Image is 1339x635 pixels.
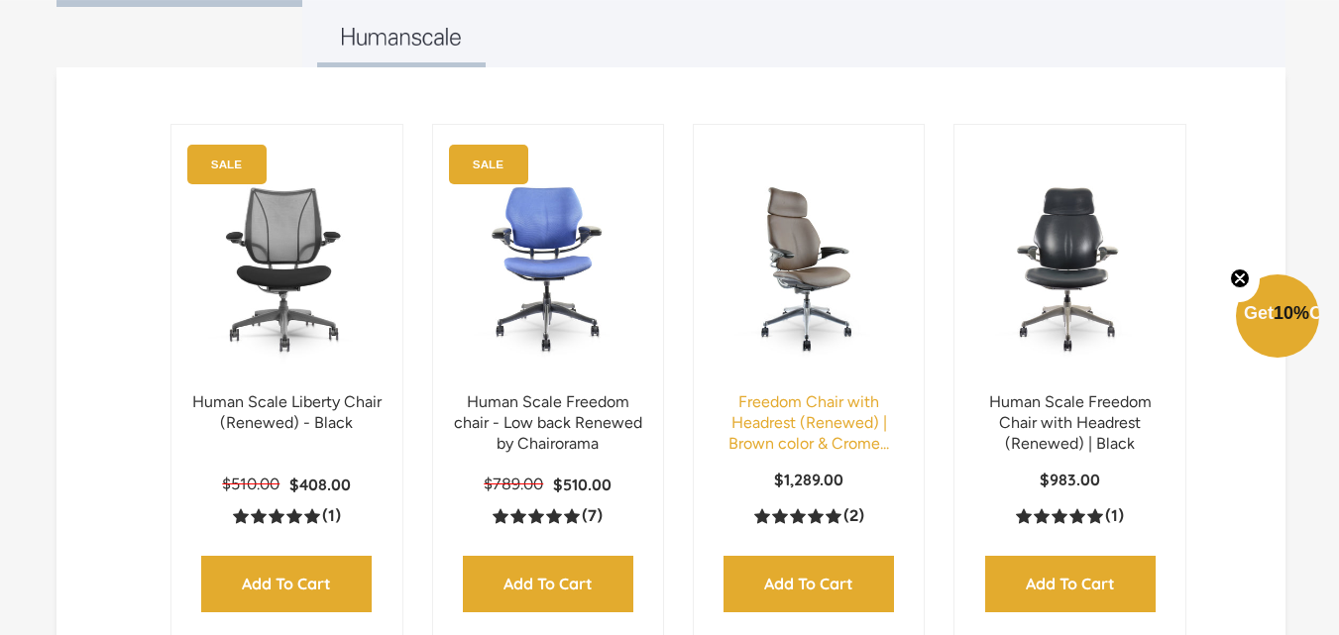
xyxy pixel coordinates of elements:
img: Freedom Chair with Headrest (Renewed) | Brown color & Crome base - chairorama [714,145,904,392]
a: 5.0 rating (7 votes) [493,505,603,526]
a: Freedom Chair with Headrest (Renewed) | Brown color & Crome... [728,392,889,453]
input: Add to Cart [985,556,1156,612]
button: Close teaser [1220,257,1260,302]
input: Add to Cart [724,556,894,612]
text: SALE [472,158,502,170]
span: Get Off [1244,303,1335,323]
a: Freedom Chair with Headrest (Renewed) | Brown color & Crome base - chairorama Freedom Chair with ... [714,145,904,392]
text: SALE [211,158,242,170]
img: Human Scale Freedom Chair with Headrest (Renewed) | Black - chairorama [974,145,1165,392]
img: Human Scale Liberty Chair (Renewed) - Black - chairorama [191,145,382,392]
span: (2) [843,506,864,527]
a: Human Scale Freedom Chair with Headrest (Renewed) | Black [989,392,1152,453]
span: $510.00 [553,475,612,494]
span: $510.00 [222,475,279,493]
div: Get10%OffClose teaser [1236,276,1319,360]
a: 5.0 rating (2 votes) [754,505,864,526]
a: 5.0 rating (1 votes) [233,505,341,526]
span: (1) [322,506,341,527]
span: $408.00 [289,475,351,494]
a: Human Scale Freedom chair - Low back Renewed by Chairorama - chairorama Human Scale Freedom chair... [453,145,643,392]
img: Layer_1_1.png [342,28,461,46]
a: Human Scale Liberty Chair (Renewed) - Black [192,392,382,432]
a: Human Scale Freedom chair - Low back Renewed by Chairorama [454,392,642,453]
span: (1) [1105,506,1124,527]
a: Human Scale Freedom Chair with Headrest (Renewed) | Black - chairorama Human Scale Freedom Chair ... [974,145,1165,392]
a: Human Scale Liberty Chair (Renewed) - Black - chairorama Human Scale Liberty Chair (Renewed) - Bl... [191,145,382,392]
span: $789.00 [484,475,543,493]
input: Add to Cart [201,556,372,612]
span: 10% [1274,303,1309,323]
img: Human Scale Freedom chair - Low back Renewed by Chairorama - chairorama [453,145,643,392]
span: $1,289.00 [774,470,843,489]
a: 5.0 rating (1 votes) [1016,505,1124,526]
input: Add to Cart [463,556,633,612]
span: $983.00 [1040,470,1100,489]
span: (7) [582,506,603,527]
